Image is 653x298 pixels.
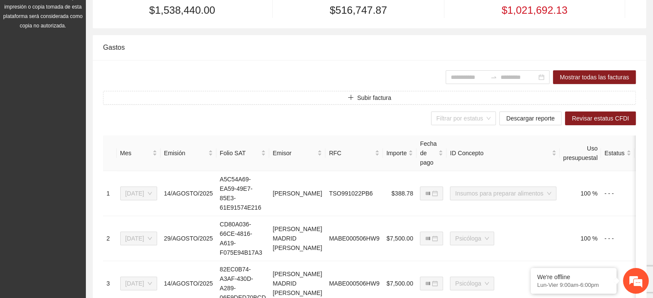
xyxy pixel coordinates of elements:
[103,91,636,105] button: plusSubir factura
[490,74,497,81] span: to
[141,4,161,25] div: Minimizar ventana de chat en vivo
[16,99,152,186] span: Estamos sin conexión. Déjenos un mensaje.
[490,74,497,81] span: swap-right
[220,148,259,158] span: Folio SAT
[455,277,489,290] span: Psicóloga
[506,114,555,123] span: Descargar reporte
[216,171,269,216] td: A5C54A69-EA59-49E7-85E3-61E91574E216
[383,216,416,261] td: $7,500.00
[325,216,383,261] td: MABE000506HW9
[455,187,551,200] span: Insumos para preparar alimentos
[501,2,567,18] span: $1,021,692.13
[103,171,117,216] td: 1
[560,171,601,216] td: 100 %
[499,111,562,125] button: Descargar reporte
[273,148,316,158] span: Emisor
[103,216,117,261] td: 2
[325,171,383,216] td: TSO991022PB6
[553,70,636,84] button: Mostrar todas las facturas
[128,233,156,245] em: Enviar
[161,135,216,171] th: Emisión
[537,274,610,280] div: We're offline
[269,216,325,261] td: [PERSON_NAME] MADRID [PERSON_NAME]
[4,203,164,233] textarea: Escriba su mensaje aquí y haga clic en “Enviar”
[560,216,601,261] td: 100 %
[269,171,325,216] td: [PERSON_NAME]
[103,35,636,60] div: Gastos
[601,171,635,216] td: - - -
[572,114,629,123] span: Revisar estatus CFDI
[383,171,416,216] td: $388.78
[420,139,437,167] span: Fecha de pago
[357,93,391,102] span: Subir factura
[537,282,610,288] p: Lun-Vier 9:00am-6:00pm
[565,111,636,125] button: Revisar estatus CFDI
[601,216,635,261] td: - - -
[330,2,387,18] span: $516,747.87
[601,135,635,171] th: Estatus
[329,148,373,158] span: RFC
[216,135,269,171] th: Folio SAT
[125,232,152,245] span: Agosto 2025
[455,232,489,245] span: Psicóloga
[216,216,269,261] td: CD80A036-66CE-4816-A619-F075E94B17A3
[161,171,216,216] td: 14/AGOSTO/2025
[446,135,559,171] th: ID Concepto
[560,135,601,171] th: Uso presupuestal
[269,135,325,171] th: Emisor
[149,2,215,18] span: $1,538,440.00
[125,187,152,200] span: Agosto 2025
[325,135,383,171] th: RFC
[604,148,625,158] span: Estatus
[161,216,216,261] td: 29/AGOSTO/2025
[560,72,629,82] span: Mostrar todas las facturas
[45,44,144,55] div: Dejar un mensaje
[164,148,207,158] span: Emisión
[416,135,446,171] th: Fecha de pago
[383,135,416,171] th: Importe
[386,148,407,158] span: Importe
[125,277,152,290] span: Agosto 2025
[117,135,161,171] th: Mes
[450,148,550,158] span: ID Concepto
[120,148,151,158] span: Mes
[348,94,354,101] span: plus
